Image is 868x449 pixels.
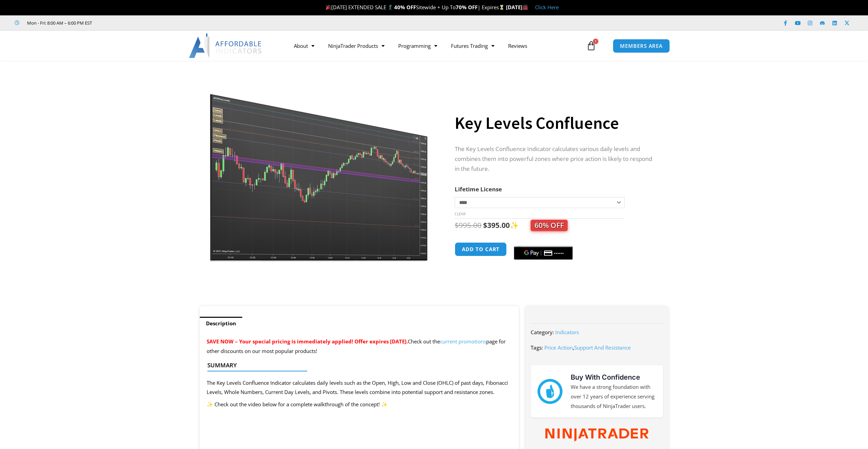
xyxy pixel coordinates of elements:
span: MEMBERS AREA [620,43,663,49]
a: Programming [391,38,444,54]
a: Click Here [535,4,559,11]
span: $ [455,220,459,230]
a: Reviews [501,38,534,54]
bdi: 395.00 [483,220,510,230]
span: 1 [593,39,598,44]
strong: 70% OFF [456,4,478,11]
a: Description [200,317,242,330]
h1: Key Levels Confluence [455,111,655,135]
a: About [287,38,321,54]
a: MEMBERS AREA [613,39,670,53]
img: mark thumbs good 43913 | Affordable Indicators – NinjaTrader [537,379,562,404]
text: •••••• [555,251,565,256]
span: Category: [531,329,554,336]
span: SAVE NOW – Your special pricing is immediately applied! Offer expires [DATE]. [207,338,408,345]
label: Lifetime License [455,185,502,193]
p: ✨ Check out the video below for a complete walkthrough of the concept! ✨ [207,400,512,409]
span: Mon - Fri: 8:00 AM – 6:00 PM EST [25,19,92,27]
h4: Summary [207,362,506,369]
img: 🎉 [326,5,331,10]
a: Support And Resistance [574,344,631,351]
img: ⌛ [499,5,504,10]
button: Add to cart [455,242,507,256]
a: Clear options [455,212,465,216]
img: 🏭 [523,5,528,10]
iframe: Customer reviews powered by Trustpilot [102,19,204,26]
span: [DATE] EXTENDED SALE 🏌️‍♂️ Sitewide + Up To | Expires [324,4,506,11]
img: LogoAI | Affordable Indicators – NinjaTrader [189,33,262,58]
span: , [544,344,631,351]
strong: 40% OFF [394,4,416,11]
a: Price Action [544,344,573,351]
bdi: 995.00 [455,220,481,230]
span: Tags: [531,344,543,351]
img: Key Levels 1 | Affordable Indicators – NinjaTrader [209,73,429,262]
a: current promotions [440,338,486,345]
p: The Key Levels Confluence Indicator calculates various daily levels and combines them into powerf... [455,144,655,174]
button: Buy with GPay [514,246,573,260]
a: 1 [576,36,606,56]
strong: [DATE] [506,4,528,11]
p: The Key Levels Confluence Indicator calculates daily levels such as the Open, High, Low and Close... [207,378,512,397]
img: NinjaTrader Wordmark color RGB | Affordable Indicators – NinjaTrader [545,428,648,441]
span: 60% OFF [531,220,568,231]
a: Indicators [555,329,579,336]
span: $ [483,220,487,230]
a: NinjaTrader Products [321,38,391,54]
h3: Buy With Confidence [571,372,656,382]
a: Futures Trading [444,38,501,54]
p: We have a strong foundation with over 12 years of experience serving thousands of NinjaTrader users. [571,382,656,411]
p: Check out the page for other discounts on our most popular products! [207,337,512,356]
iframe: Secure payment input frame [513,241,574,242]
span: ✨ [510,220,568,230]
nav: Menu [287,38,585,54]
